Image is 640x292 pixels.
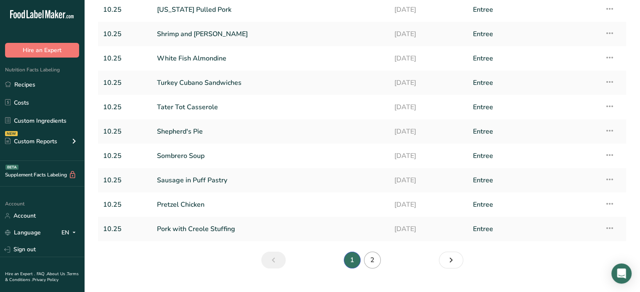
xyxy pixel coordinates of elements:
[473,1,595,18] a: Entree
[394,25,463,43] a: [DATE]
[32,277,58,283] a: Privacy Policy
[103,25,147,43] a: 10.25
[364,252,381,268] a: Page 2.
[473,196,595,213] a: Entree
[473,147,595,165] a: Entree
[157,74,384,92] a: Turkey Cubano Sandwiches
[5,271,79,283] a: Terms & Conditions .
[157,50,384,67] a: White Fish Almondine
[394,1,463,18] a: [DATE]
[61,228,79,238] div: EN
[5,43,79,58] button: Hire an Expert
[5,165,19,170] div: BETA
[103,1,147,18] a: 10.25
[473,98,595,116] a: Entree
[261,252,286,268] a: Previous page
[394,171,463,189] a: [DATE]
[611,263,632,284] div: Open Intercom Messenger
[157,123,384,140] a: Shepherd's Pie
[47,271,67,277] a: About Us .
[473,74,595,92] a: Entree
[103,171,147,189] a: 10.25
[394,98,463,116] a: [DATE]
[157,98,384,116] a: Tater Tot Casserole
[103,196,147,213] a: 10.25
[103,123,147,140] a: 10.25
[157,25,384,43] a: Shrimp and [PERSON_NAME]
[157,196,384,213] a: Pretzel Chicken
[157,220,384,238] a: Pork with Creole Stuffing
[394,123,463,140] a: [DATE]
[473,25,595,43] a: Entree
[103,50,147,67] a: 10.25
[5,225,41,240] a: Language
[394,50,463,67] a: [DATE]
[103,147,147,165] a: 10.25
[394,220,463,238] a: [DATE]
[5,137,57,146] div: Custom Reports
[157,147,384,165] a: Sombrero Soup
[5,271,35,277] a: Hire an Expert .
[157,1,384,18] a: [US_STATE] Pulled Pork
[394,147,463,165] a: [DATE]
[394,74,463,92] a: [DATE]
[103,98,147,116] a: 10.25
[103,74,147,92] a: 10.25
[157,171,384,189] a: Sausage in Puff Pastry
[394,196,463,213] a: [DATE]
[37,271,47,277] a: FAQ .
[103,220,147,238] a: 10.25
[473,50,595,67] a: Entree
[473,220,595,238] a: Entree
[473,123,595,140] a: Entree
[5,131,18,136] div: NEW
[473,171,595,189] a: Entree
[439,252,463,268] a: Next page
